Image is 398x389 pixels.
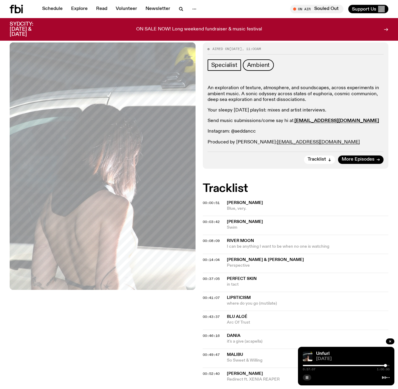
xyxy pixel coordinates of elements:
[227,244,389,249] span: I can be anything I want to be when no one is watching
[227,372,263,376] span: [PERSON_NAME]
[203,333,220,338] span: 00:46:16
[227,225,389,231] span: Swim
[39,5,66,13] a: Schedule
[229,46,242,51] span: [DATE]
[338,155,384,164] a: More Episodes
[203,200,220,205] span: 00:00:51
[67,5,91,13] a: Explore
[304,155,335,164] button: Tracklist
[136,27,262,32] p: ON SALE NOW! Long weekend fundraiser & music festival
[227,201,263,205] span: [PERSON_NAME]
[308,157,326,162] span: Tracklist
[203,257,220,262] span: 00:14:04
[227,239,254,243] span: River Moon
[227,282,389,287] span: in tact
[211,62,237,68] span: Specialist
[203,315,220,318] button: 00:43:37
[203,352,220,357] span: 00:49:47
[203,201,220,205] button: 00:00:51
[203,277,220,281] button: 00:37:05
[227,296,251,300] span: Lipsticism
[227,277,257,281] span: Perfect Skin
[203,296,220,300] button: 00:41:07
[247,62,270,68] span: Ambient
[303,368,315,371] span: 0:57:07
[203,295,220,300] span: 00:41:07
[316,357,390,361] span: [DATE]
[203,239,220,243] button: 00:08:09
[208,129,384,134] p: Instagram: @aeddancc
[203,183,389,194] h2: Tracklist
[227,220,263,224] span: [PERSON_NAME]
[227,315,247,319] span: Blu Aloé
[203,238,220,243] span: 00:08:09
[227,377,389,382] span: Redirect ft. XENIA REAPER
[243,59,274,71] a: Ambient
[203,220,220,224] button: 00:03:42
[212,46,229,51] span: Aired on
[227,320,389,325] span: Arc Of Trust
[352,6,376,12] span: Support Us
[227,358,389,363] span: So Sweet & Willing
[112,5,141,13] a: Volunteer
[227,334,240,338] span: Dania
[227,301,389,306] span: where do you go (mutilate)
[348,5,388,13] button: Support Us
[142,5,174,13] a: Newsletter
[208,108,384,113] p: Your sleepy [DATE] playlist: mixes and artist interviews.
[290,5,343,13] button: On AirSouled Out
[203,276,220,281] span: 00:37:05
[208,85,384,103] p: An exploration of texture, atmosphere, and soundscapes, across experiments in ambient music. A so...
[277,140,360,145] a: [EMAIL_ADDRESS][DOMAIN_NAME]
[227,353,243,357] span: Malibu
[208,59,241,71] a: Specialist
[203,334,220,337] button: 00:46:16
[208,118,384,124] p: Send music submissions/come say hi at
[203,353,220,356] button: 00:49:47
[203,219,220,224] span: 00:03:42
[203,314,220,319] span: 00:43:37
[342,157,374,162] span: More Episodes
[242,46,261,51] span: , 11:00am
[294,118,379,123] a: [EMAIL_ADDRESS][DOMAIN_NAME]
[208,140,384,145] p: Produced by [PERSON_NAME]:
[203,258,220,262] button: 00:14:04
[316,351,330,356] a: Unfurl
[92,5,111,13] a: Read
[203,371,220,376] span: 00:52:40
[227,339,389,344] span: it's a give (acapella)
[227,263,389,268] span: Perspective
[227,206,389,212] span: Blue, very.
[227,258,304,262] span: [PERSON_NAME] & [PERSON_NAME]
[377,368,390,371] span: 1:00:00
[203,372,220,375] button: 00:52:40
[10,22,48,37] h3: SYDCITY: [DATE] & [DATE]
